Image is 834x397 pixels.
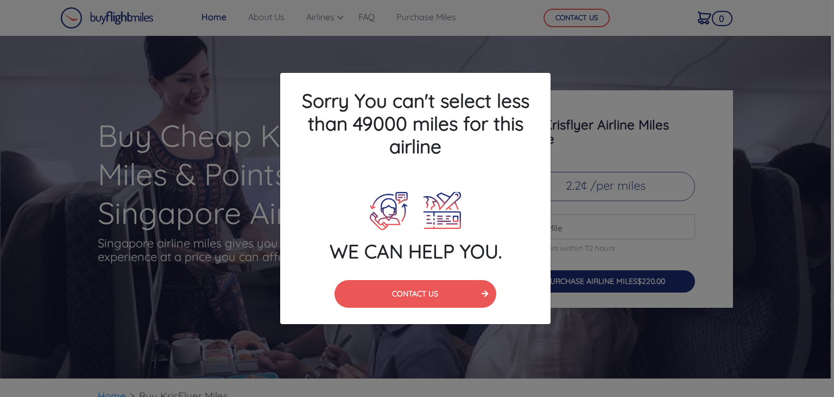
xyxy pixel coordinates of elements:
[370,192,408,230] img: Call
[280,240,551,263] h4: WE CAN HELP YOU.
[334,280,497,308] button: CONTACT US
[423,192,462,230] img: Plane Ticket
[334,288,497,299] a: CONTACT US
[280,73,551,174] h4: Sorry You can't select less than 49000 miles for this airline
